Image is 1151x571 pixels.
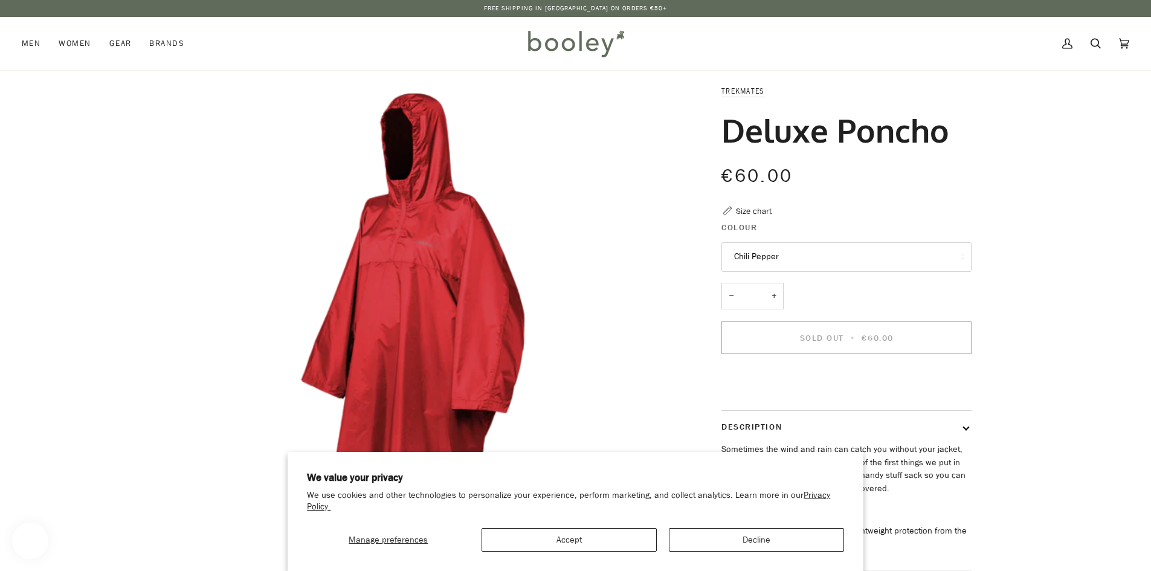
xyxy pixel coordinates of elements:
[721,221,757,234] span: Colour
[484,4,668,13] p: Free Shipping in [GEOGRAPHIC_DATA] on Orders €50+
[721,411,972,443] button: Description
[349,534,428,546] span: Manage preferences
[721,86,764,96] a: Trekmates
[50,17,100,70] a: Women
[307,471,844,485] h2: We value your privacy
[721,110,949,150] h1: Deluxe Poncho
[862,332,893,344] span: €60.00
[721,321,972,354] button: Sold Out • €60.00
[721,283,784,310] input: Quantity
[523,26,628,61] img: Booley
[12,523,48,559] iframe: Button to open loyalty program pop-up
[100,17,141,70] a: Gear
[307,490,844,513] p: We use cookies and other technologies to personalize your experience, perform marketing, and coll...
[109,37,132,50] span: Gear
[764,283,784,310] button: +
[721,164,793,189] span: €60.00
[669,528,844,552] button: Decline
[800,332,844,344] span: Sold Out
[482,528,657,552] button: Accept
[307,489,830,512] a: Privacy Policy.
[140,17,193,70] a: Brands
[22,37,40,50] span: Men
[721,242,972,272] button: Chili Pepper
[307,528,469,552] button: Manage preferences
[149,37,184,50] span: Brands
[59,37,91,50] span: Women
[721,283,741,310] button: −
[736,205,772,218] div: Size chart
[847,332,859,344] span: •
[721,444,962,481] span: Sometimes the wind and rain can catch you without your jacket, that’s why the Deluxe Poncho is on...
[22,17,50,70] a: Men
